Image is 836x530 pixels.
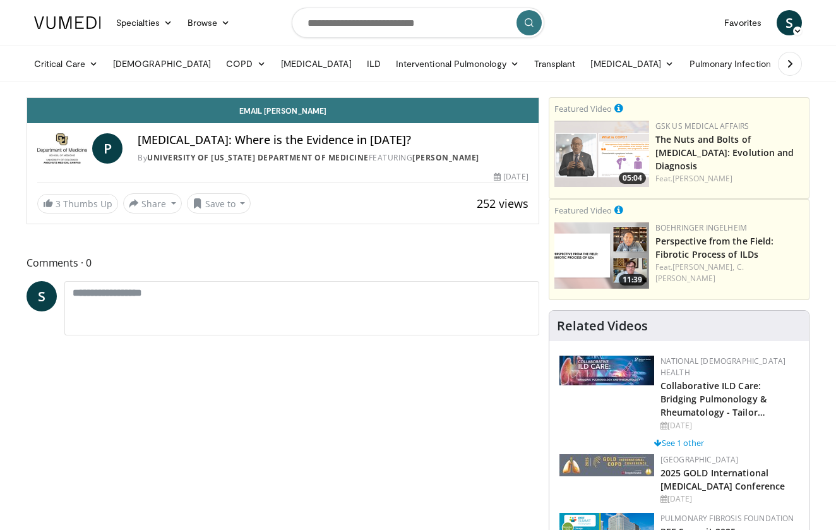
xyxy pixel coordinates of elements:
[660,513,794,524] a: Pulmonary Fibrosis Foundation
[92,133,122,164] a: P
[672,173,732,184] a: [PERSON_NAME]
[138,152,528,164] div: By FEATURING
[655,133,794,172] a: The Nuts and Bolts of [MEDICAL_DATA]: Evolution and Diagnosis
[554,205,612,216] small: Featured Video
[777,10,802,35] a: S
[583,51,681,76] a: [MEDICAL_DATA]
[660,420,799,431] div: [DATE]
[655,262,804,284] div: Feat.
[660,467,785,492] a: 2025 GOLD International [MEDICAL_DATA] Conference
[187,193,251,214] button: Save to
[672,262,734,272] a: [PERSON_NAME],
[655,235,774,260] a: Perspective from the Field: Fibrotic Process of ILDs
[554,222,649,289] img: 0d260a3c-dea8-4d46-9ffd-2859801fb613.png.150x105_q85_crop-smart_upscale.png
[554,121,649,187] a: 05:04
[109,10,180,35] a: Specialties
[655,222,747,233] a: Boehringer Ingelheim
[655,173,804,184] div: Feat.
[27,98,539,123] a: Email [PERSON_NAME]
[557,318,648,334] h4: Related Videos
[554,121,649,187] img: ee063798-7fd0-40de-9666-e00bc66c7c22.png.150x105_q85_crop-smart_upscale.png
[180,10,238,35] a: Browse
[27,281,57,311] a: S
[27,51,105,76] a: Critical Care
[34,16,101,29] img: VuMedi Logo
[27,255,539,271] span: Comments 0
[138,133,528,147] h4: [MEDICAL_DATA]: Where is the Evidence in [DATE]?
[717,10,769,35] a: Favorites
[147,152,369,163] a: University of [US_STATE] Department of Medicine
[494,171,528,183] div: [DATE]
[655,121,749,131] a: GSK US Medical Affairs
[619,172,646,184] span: 05:04
[37,194,118,214] a: 3 Thumbs Up
[123,193,182,214] button: Share
[105,51,218,76] a: [DEMOGRAPHIC_DATA]
[619,274,646,286] span: 11:39
[477,196,528,211] span: 252 views
[559,356,654,385] img: 7e341e47-e122-4d5e-9c74-d0a8aaff5d49.jpg.150x105_q85_autocrop_double_scale_upscale_version-0.2.jpg
[660,454,739,465] a: [GEOGRAPHIC_DATA]
[388,51,527,76] a: Interventional Pulmonology
[554,222,649,289] a: 11:39
[660,493,799,505] div: [DATE]
[218,51,273,76] a: COPD
[660,380,767,418] a: Collaborative ILD Care: Bridging Pulmonology & Rheumatology - Tailor…
[527,51,583,76] a: Transplant
[56,198,61,210] span: 3
[292,8,544,38] input: Search topics, interventions
[273,51,359,76] a: [MEDICAL_DATA]
[554,103,612,114] small: Featured Video
[37,133,87,164] img: University of Colorado Department of Medicine
[654,437,704,449] a: See 1 other
[682,51,791,76] a: Pulmonary Infection
[412,152,479,163] a: [PERSON_NAME]
[655,262,744,284] a: C. [PERSON_NAME]
[660,356,786,378] a: National [DEMOGRAPHIC_DATA] Health
[359,51,388,76] a: ILD
[559,454,654,476] img: 29f03053-4637-48fc-b8d3-cde88653f0ec.jpeg.150x105_q85_autocrop_double_scale_upscale_version-0.2.jpg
